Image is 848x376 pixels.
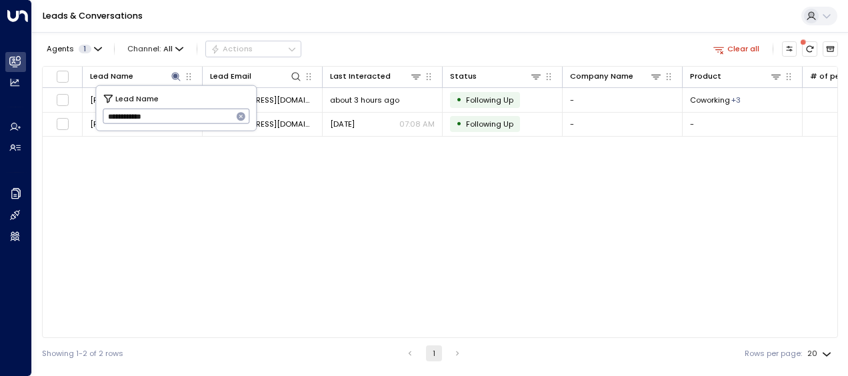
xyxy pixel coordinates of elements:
div: Lead Email [210,70,251,83]
button: Customize [782,41,797,57]
div: Lead Email [210,70,302,83]
td: - [563,113,683,136]
div: Status [450,70,542,83]
button: Agents1 [42,41,105,56]
button: page 1 [426,345,442,361]
span: All [163,45,173,53]
span: Toggle select all [56,70,69,83]
button: Archived Leads [823,41,838,57]
div: 20 [807,345,834,362]
div: Lead Name [90,70,133,83]
div: Last Interacted [330,70,391,83]
label: Rows per page: [745,348,802,359]
div: Lead Name [90,70,182,83]
div: Last Interacted [330,70,422,83]
span: Abdel Rahman [90,119,151,129]
nav: pagination navigation [401,345,466,361]
a: Leads & Conversations [43,10,143,21]
span: 1 [79,45,91,53]
div: Dedicated Desk,Membership,Private Office [731,95,741,105]
span: Abdel Rahman [90,95,151,105]
span: There are new threads available. Refresh the grid to view the latest updates. [802,41,817,57]
span: Yesterday [330,119,355,129]
div: Product [690,70,782,83]
span: Channel: [123,41,188,56]
span: Coworking [690,95,730,105]
div: Showing 1-2 of 2 rows [42,348,123,359]
span: aboodkhaled1991@gmail.com [210,95,315,105]
button: Actions [205,41,301,57]
span: Agents [47,45,74,53]
div: Company Name [570,70,662,83]
span: Following Up [466,119,513,129]
span: Toggle select row [56,93,69,107]
p: 07:08 AM [399,119,435,129]
div: Button group with a nested menu [205,41,301,57]
span: aboodkhaled1991@gmail.com [210,119,315,129]
div: Company Name [570,70,633,83]
td: - [683,113,803,136]
span: Lead Name [115,92,159,104]
span: Toggle select row [56,117,69,131]
div: • [456,115,462,133]
span: about 3 hours ago [330,95,399,105]
button: Clear all [709,41,764,56]
div: Actions [211,44,253,53]
span: Following Up [466,95,513,105]
div: • [456,91,462,109]
div: Status [450,70,477,83]
button: Channel:All [123,41,188,56]
td: - [563,88,683,111]
div: Product [690,70,721,83]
